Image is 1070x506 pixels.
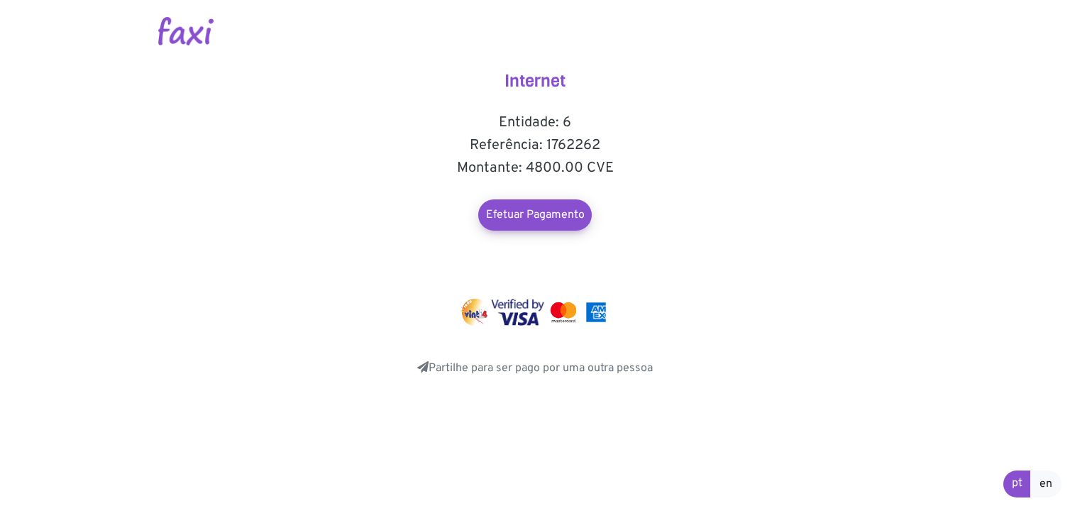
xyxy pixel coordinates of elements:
[478,199,592,231] a: Efetuar Pagamento
[393,160,677,177] h5: Montante: 4800.00 CVE
[547,299,580,326] img: mastercard
[583,299,610,326] img: mastercard
[1003,471,1031,497] a: pt
[1030,471,1061,497] a: en
[491,299,544,326] img: visa
[460,299,489,326] img: vinti4
[393,71,677,92] h4: Internet
[417,361,653,375] a: Partilhe para ser pago por uma outra pessoa
[393,114,677,131] h5: Entidade: 6
[393,137,677,154] h5: Referência: 1762262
